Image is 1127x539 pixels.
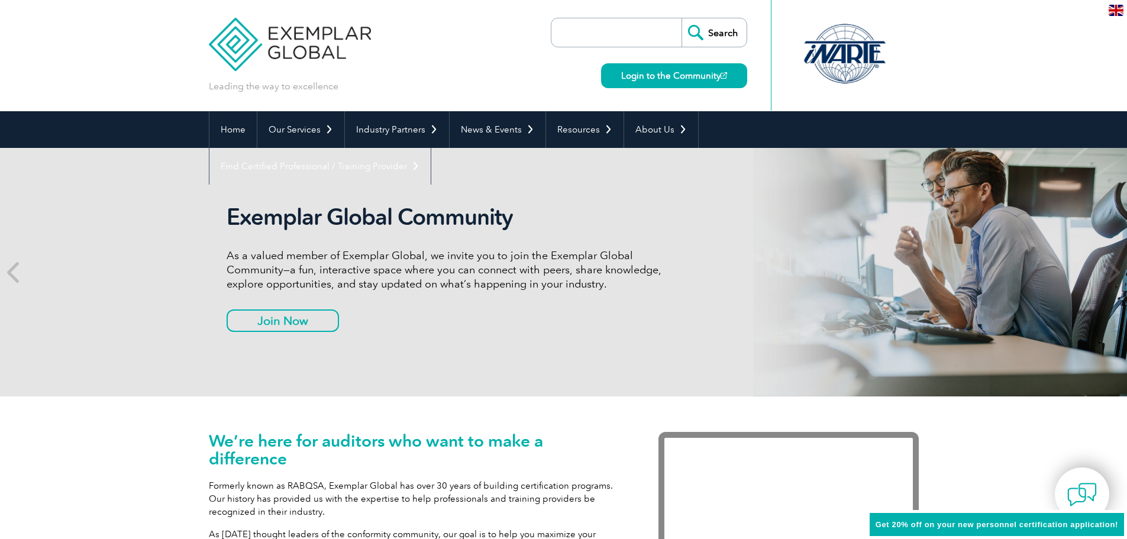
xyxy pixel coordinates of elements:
[209,432,623,467] h1: We’re here for auditors who want to make a difference
[227,204,670,231] h2: Exemplar Global Community
[257,111,344,148] a: Our Services
[546,111,624,148] a: Resources
[624,111,698,148] a: About Us
[1109,5,1123,16] img: en
[209,111,257,148] a: Home
[209,80,338,93] p: Leading the way to excellence
[227,248,670,291] p: As a valued member of Exemplar Global, we invite you to join the Exemplar Global Community—a fun,...
[209,479,623,518] p: Formerly known as RABQSA, Exemplar Global has over 30 years of building certification programs. O...
[1067,480,1097,509] img: contact-chat.png
[450,111,545,148] a: News & Events
[721,72,727,79] img: open_square.png
[876,520,1118,529] span: Get 20% off on your new personnel certification application!
[601,63,747,88] a: Login to the Community
[682,18,747,47] input: Search
[209,148,431,185] a: Find Certified Professional / Training Provider
[227,309,339,332] a: Join Now
[345,111,449,148] a: Industry Partners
